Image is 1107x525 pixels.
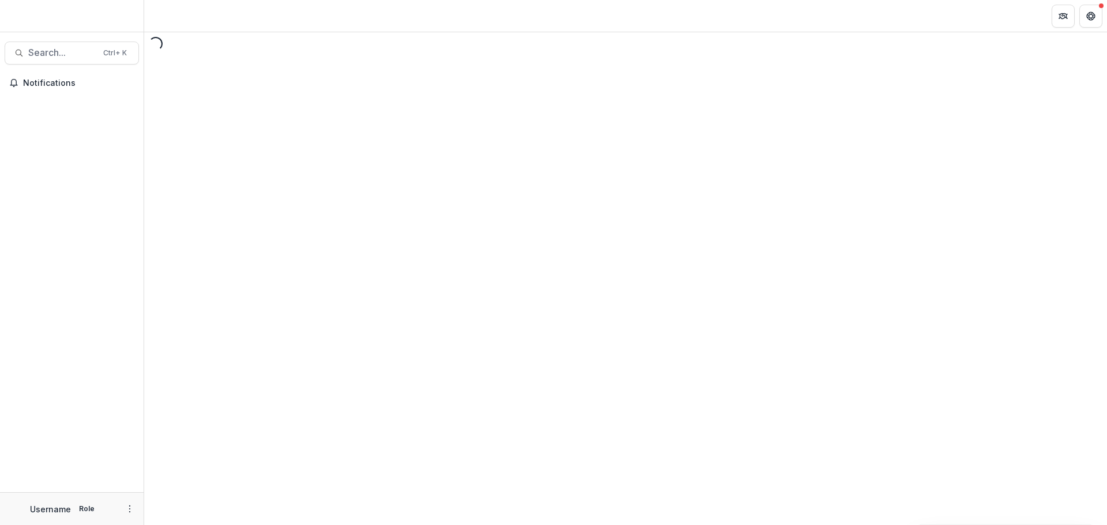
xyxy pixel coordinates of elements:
p: Role [76,504,98,514]
div: Ctrl + K [101,47,129,59]
button: Partners [1052,5,1075,28]
span: Search... [28,47,96,58]
button: Notifications [5,74,139,92]
button: More [123,502,137,516]
span: Notifications [23,78,134,88]
button: Get Help [1079,5,1102,28]
p: Username [30,503,71,515]
button: Search... [5,41,139,65]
